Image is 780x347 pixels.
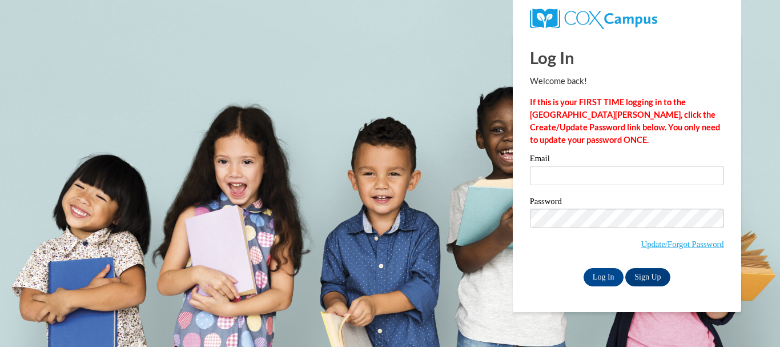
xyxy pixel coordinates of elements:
input: Log In [584,268,624,286]
strong: If this is your FIRST TIME logging in to the [GEOGRAPHIC_DATA][PERSON_NAME], click the Create/Upd... [530,97,720,145]
p: Welcome back! [530,75,724,87]
a: Sign Up [625,268,670,286]
label: Email [530,154,724,166]
h1: Log In [530,46,724,69]
a: COX Campus [530,13,657,23]
a: Update/Forgot Password [641,240,724,249]
img: COX Campus [530,9,657,29]
label: Password [530,197,724,209]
